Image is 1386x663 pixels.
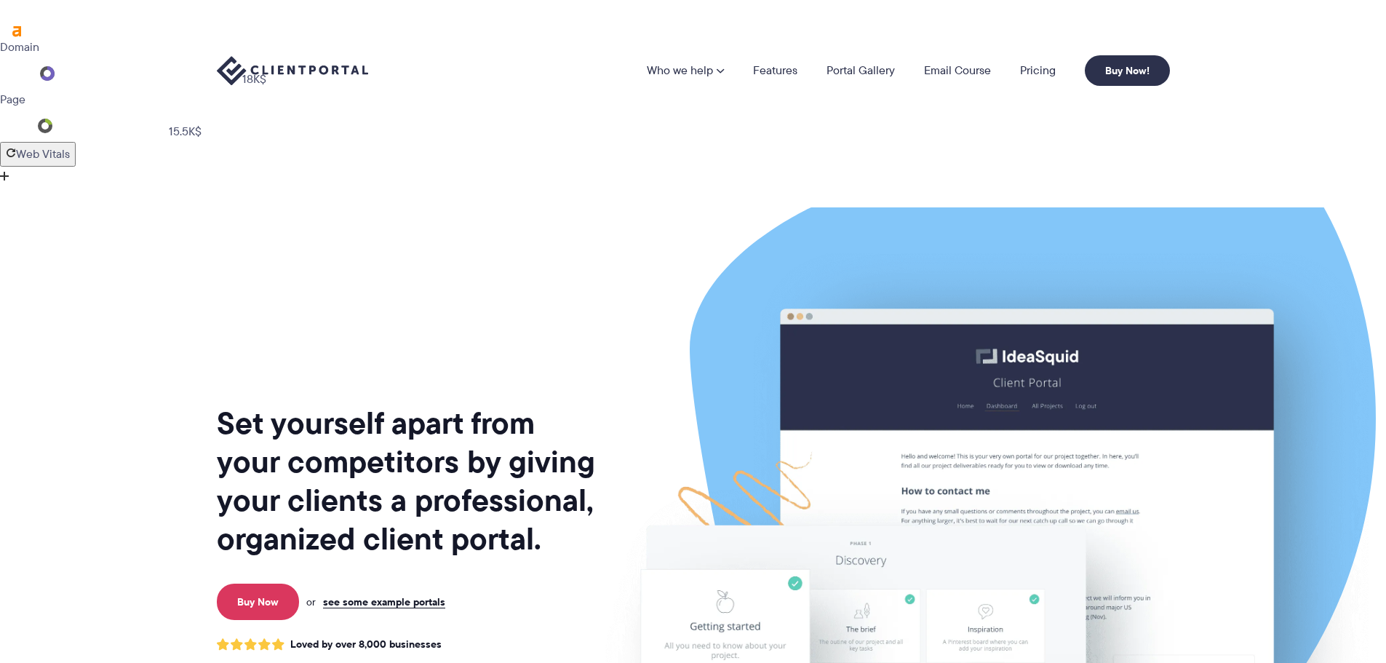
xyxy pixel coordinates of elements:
[132,120,163,132] a: kw97
[217,404,598,558] h1: Set yourself apart from your competitors by giving your clients a professional, organized client ...
[306,595,316,608] span: or
[151,120,163,132] span: 97
[94,120,108,132] span: rd
[217,584,299,620] a: Buy Now
[7,120,21,132] span: ur
[7,119,52,133] a: ur21
[169,110,181,122] span: st
[323,595,445,608] a: see some example portals
[169,122,202,142] div: 15.5K$
[132,120,148,132] span: kw
[169,110,202,122] a: st3K
[24,120,34,132] span: 21
[94,120,127,132] a: rd791
[58,120,71,132] span: rp
[16,146,70,162] span: Web Vitals
[74,120,87,132] span: 4K
[290,638,442,651] span: Loved by over 8,000 businesses
[58,120,88,132] a: rp4K
[184,110,197,122] span: 3K
[111,120,127,132] span: 791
